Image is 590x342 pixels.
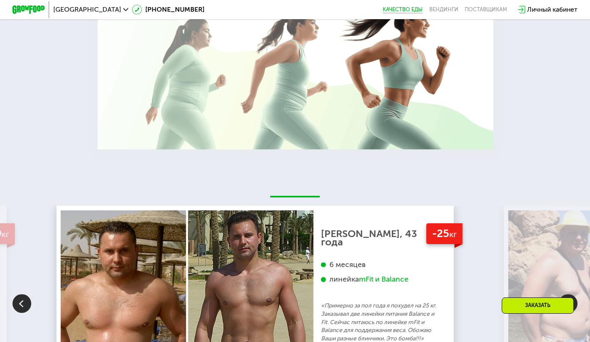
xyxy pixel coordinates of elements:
[559,294,578,313] img: Slide right
[449,230,457,239] span: кг
[465,6,507,13] div: поставщикам
[426,223,463,244] div: -25
[321,230,441,246] div: [PERSON_NAME], 43 года
[321,275,441,284] div: линейка
[502,297,574,314] div: Заказать
[132,5,204,15] a: [PHONE_NUMBER]
[321,260,441,270] div: 6 месяцев
[53,6,121,13] span: [GEOGRAPHIC_DATA]
[429,6,458,13] a: Вендинги
[527,5,578,15] div: Личный кабинет
[383,6,423,13] a: Качество еды
[359,275,408,284] div: mFit и Balance
[2,230,9,239] span: кг
[12,294,31,313] img: Slide left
